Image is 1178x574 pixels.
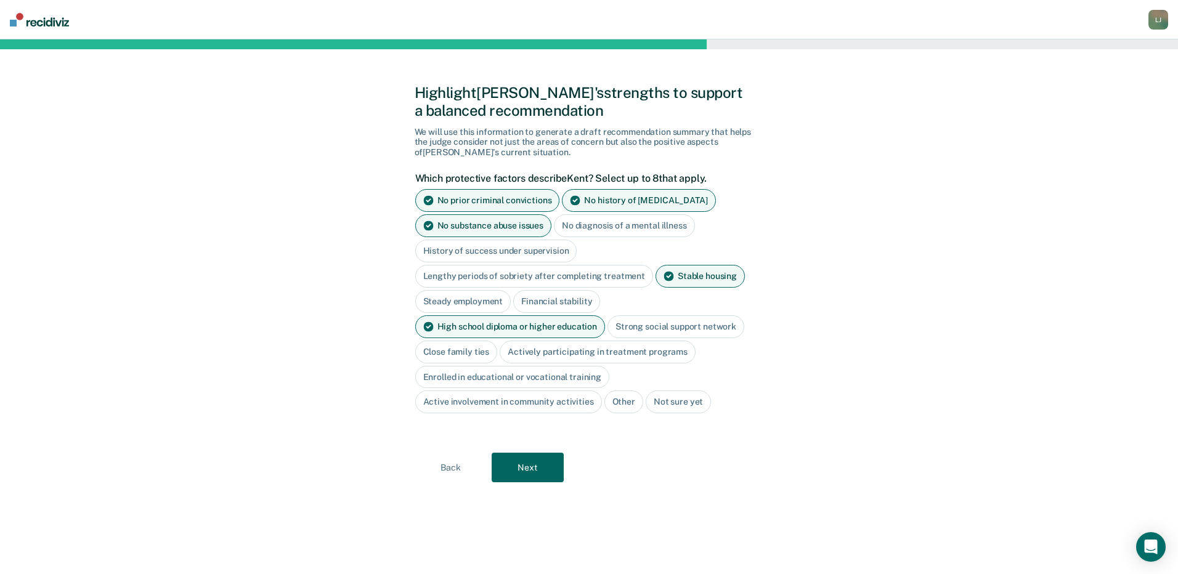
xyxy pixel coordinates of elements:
div: No history of [MEDICAL_DATA] [562,189,715,212]
button: Next [492,453,564,482]
div: No substance abuse issues [415,214,552,237]
label: Which protective factors describe Kent ? Select up to 8 that apply. [415,172,757,184]
div: Not sure yet [646,390,711,413]
div: Open Intercom Messenger [1136,532,1166,562]
button: LJ [1148,10,1168,30]
div: Steady employment [415,290,511,313]
div: Financial stability [513,290,600,313]
div: History of success under supervision [415,240,577,262]
div: Strong social support network [607,315,744,338]
img: Recidiviz [10,13,69,26]
div: Actively participating in treatment programs [500,341,696,363]
div: No prior criminal convictions [415,189,560,212]
div: Lengthy periods of sobriety after completing treatment [415,265,653,288]
div: Enrolled in educational or vocational training [415,366,610,389]
div: L J [1148,10,1168,30]
div: Other [604,390,643,413]
div: Active involvement in community activities [415,390,602,413]
div: No diagnosis of a mental illness [554,214,695,237]
div: Stable housing [656,265,745,288]
div: We will use this information to generate a draft recommendation summary that helps the judge cons... [415,127,764,158]
div: High school diploma or higher education [415,315,606,338]
button: Back [415,453,487,482]
div: Close family ties [415,341,498,363]
div: Highlight [PERSON_NAME]'s strengths to support a balanced recommendation [415,84,764,119]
